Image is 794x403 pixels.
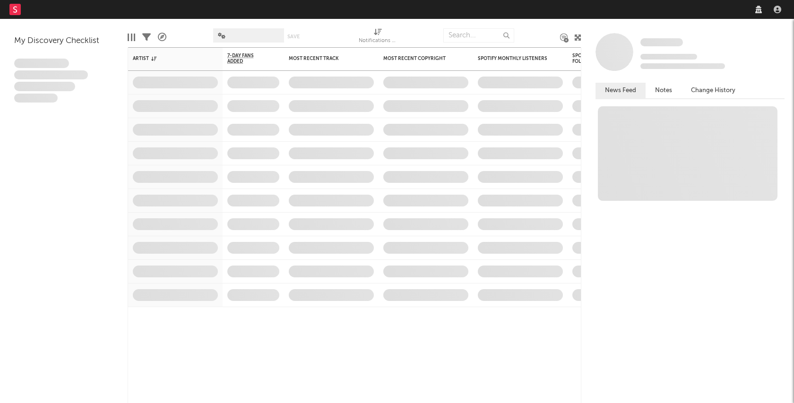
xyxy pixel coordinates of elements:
span: Lorem ipsum dolor [14,59,69,68]
button: News Feed [595,83,646,98]
button: Notes [646,83,682,98]
div: Spotify Followers [572,53,605,64]
div: My Discovery Checklist [14,35,113,47]
span: Integer aliquet in purus et [14,70,88,80]
input: Search... [443,28,514,43]
button: Save [287,34,300,39]
div: Spotify Monthly Listeners [478,56,549,61]
div: Artist [133,56,204,61]
a: Some Artist [640,38,683,47]
span: Tracking Since: [DATE] [640,54,697,60]
span: 7-Day Fans Added [227,53,265,64]
div: Most Recent Copyright [383,56,454,61]
span: Aliquam viverra [14,94,58,103]
button: Change History [682,83,745,98]
div: Filters [142,24,151,51]
div: Edit Columns [128,24,135,51]
span: Praesent ac interdum [14,82,75,91]
div: Notifications (Artist) [359,35,397,47]
span: 0 fans last week [640,63,725,69]
div: A&R Pipeline [158,24,166,51]
div: Most Recent Track [289,56,360,61]
div: Notifications (Artist) [359,24,397,51]
span: Some Artist [640,38,683,46]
